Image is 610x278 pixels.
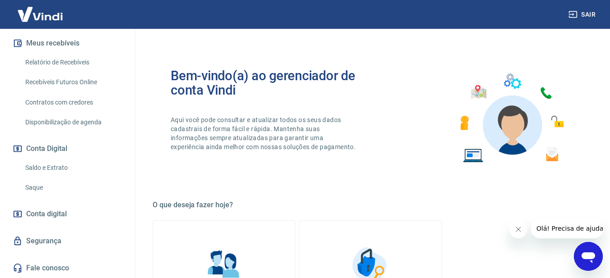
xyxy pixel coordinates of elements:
[531,219,603,238] iframe: Mensagem da empresa
[153,201,588,210] h5: O que deseja fazer hoje?
[11,0,70,28] img: Vindi
[11,139,124,159] button: Conta Digital
[171,115,358,151] p: Aqui você pode consultar e atualizar todos os seus dados cadastrais de forma fácil e rápida. Mant...
[22,178,124,197] a: Saque
[22,93,124,112] a: Contratos com credores
[22,159,124,177] a: Saldo e Extrato
[11,231,124,251] a: Segurança
[26,208,67,220] span: Conta digital
[22,53,124,72] a: Relatório de Recebíveis
[5,6,76,14] span: Olá! Precisa de ajuda?
[171,68,371,97] h2: Bem-vindo(a) ao gerenciador de conta Vindi
[11,204,124,224] a: Conta digital
[22,73,124,91] a: Recebíveis Futuros Online
[11,258,124,278] a: Fale conosco
[509,220,527,238] iframe: Fechar mensagem
[452,68,570,168] img: Imagem de um avatar masculino com diversos icones exemplificando as funcionalidades do gerenciado...
[11,33,124,53] button: Meus recebíveis
[574,242,603,271] iframe: Botão para abrir a janela de mensagens
[567,6,599,23] button: Sair
[22,113,124,132] a: Disponibilização de agenda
